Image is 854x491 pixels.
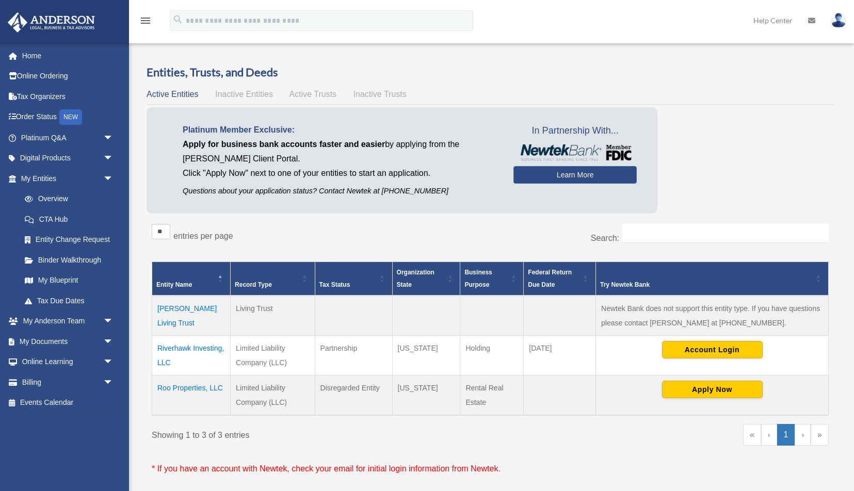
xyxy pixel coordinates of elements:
td: Disregarded Entity [315,375,392,416]
button: Apply Now [662,381,763,398]
a: My Blueprint [14,270,124,291]
a: My Entitiesarrow_drop_down [7,168,124,189]
td: Limited Liability Company (LLC) [231,375,315,416]
a: Digital Productsarrow_drop_down [7,148,129,169]
td: [US_STATE] [392,336,460,375]
th: Record Type: Activate to sort [231,262,315,296]
span: Inactive Trusts [353,90,407,99]
a: Tax Organizers [7,86,129,107]
span: Entity Name [156,281,192,288]
td: Holding [460,336,524,375]
td: Newtek Bank does not support this entity type. If you have questions please contact [PERSON_NAME]... [596,296,829,336]
span: Business Purpose [464,269,492,288]
th: Try Newtek Bank : Activate to sort [596,262,829,296]
span: arrow_drop_down [103,311,124,332]
td: Riverhawk Investing, LLC [152,336,231,375]
a: Entity Change Request [14,230,124,250]
th: Business Purpose: Activate to sort [460,262,524,296]
img: User Pic [831,13,846,28]
a: Online Ordering [7,66,129,87]
a: Order StatusNEW [7,107,129,128]
span: Active Trusts [289,90,337,99]
a: Home [7,45,129,66]
div: NEW [59,109,82,125]
div: Showing 1 to 3 of 3 entries [152,424,482,443]
h3: Entities, Trusts, and Deeds [147,64,834,80]
td: Living Trust [231,296,315,336]
a: Tax Due Dates [14,290,124,311]
th: Tax Status: Activate to sort [315,262,392,296]
a: Last [811,424,829,446]
th: Federal Return Due Date: Activate to sort [524,262,596,296]
span: arrow_drop_down [103,372,124,393]
span: Tax Status [319,281,350,288]
p: by applying from the [PERSON_NAME] Client Portal. [183,137,498,166]
span: Organization State [397,269,434,288]
label: Search: [591,234,619,242]
img: NewtekBankLogoSM.png [519,144,632,161]
span: arrow_drop_down [103,127,124,149]
span: arrow_drop_down [103,352,124,373]
span: Active Entities [147,90,198,99]
a: Learn More [513,166,637,184]
a: 1 [777,424,795,446]
span: Record Type [235,281,272,288]
th: Entity Name: Activate to invert sorting [152,262,231,296]
span: Inactive Entities [215,90,273,99]
td: Limited Liability Company (LLC) [231,336,315,375]
i: menu [139,14,152,27]
p: Platinum Member Exclusive: [183,123,498,137]
a: menu [139,18,152,27]
span: arrow_drop_down [103,331,124,352]
div: Try Newtek Bank [600,279,813,291]
a: My Documentsarrow_drop_down [7,331,129,352]
button: Account Login [662,341,763,358]
p: Questions about your application status? Contact Newtek at [PHONE_NUMBER] [183,185,498,198]
a: Account Login [662,345,763,353]
span: arrow_drop_down [103,148,124,169]
label: entries per page [173,232,233,240]
td: Roo Properties, LLC [152,375,231,416]
a: Next [795,424,811,446]
a: Previous [761,424,777,446]
td: [US_STATE] [392,375,460,416]
td: [DATE] [524,336,596,375]
a: Billingarrow_drop_down [7,372,129,392]
td: [PERSON_NAME] Living Trust [152,296,231,336]
a: Platinum Q&Aarrow_drop_down [7,127,129,148]
a: Events Calendar [7,392,129,413]
span: In Partnership With... [513,123,637,139]
span: arrow_drop_down [103,168,124,189]
img: Anderson Advisors Platinum Portal [5,12,98,32]
a: Binder Walkthrough [14,250,124,270]
a: Online Learningarrow_drop_down [7,352,129,372]
a: Overview [14,189,119,209]
td: Partnership [315,336,392,375]
a: First [743,424,761,446]
span: Apply for business bank accounts faster and easier [183,140,385,149]
span: Federal Return Due Date [528,269,572,288]
i: search [172,14,184,25]
a: CTA Hub [14,209,124,230]
p: Click "Apply Now" next to one of your entities to start an application. [183,166,498,181]
th: Organization State: Activate to sort [392,262,460,296]
p: * If you have an account with Newtek, check your email for initial login information from Newtek. [152,462,829,476]
td: Rental Real Estate [460,375,524,416]
a: My Anderson Teamarrow_drop_down [7,311,129,332]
